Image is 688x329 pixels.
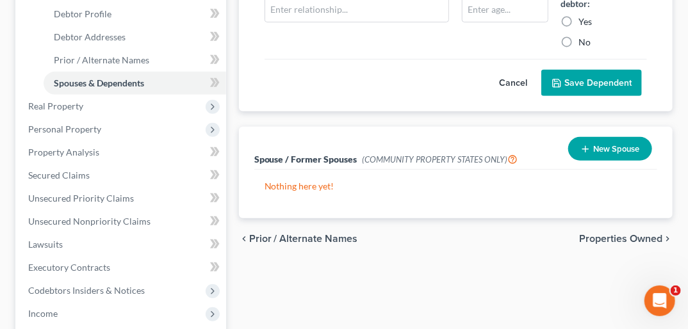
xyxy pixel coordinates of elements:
span: 1 [671,285,681,296]
a: Executory Contracts [18,256,226,279]
button: Save Dependent [541,70,642,97]
button: Properties Owned chevron_right [579,234,673,244]
label: Yes [579,15,593,28]
a: Debtor Profile [44,3,226,26]
span: Unsecured Nonpriority Claims [28,216,151,227]
span: Income [28,308,58,319]
span: Real Property [28,100,83,111]
button: Cancel [485,70,541,96]
span: Personal Property [28,124,101,134]
a: Secured Claims [18,164,226,187]
span: Lawsuits [28,239,63,250]
span: Prior / Alternate Names [54,54,149,65]
span: Unsecured Priority Claims [28,193,134,204]
span: Debtor Profile [54,8,111,19]
span: Spouses & Dependents [54,77,144,88]
span: Properties Owned [579,234,662,244]
span: Debtor Addresses [54,31,126,42]
p: Nothing here yet! [265,180,647,193]
button: chevron_left Prior / Alternate Names [239,234,358,244]
span: Secured Claims [28,170,90,181]
span: (COMMUNITY PROPERTY STATES ONLY) [363,154,518,164]
span: Executory Contracts [28,262,110,273]
span: Property Analysis [28,147,99,157]
i: chevron_left [239,234,249,244]
i: chevron_right [662,234,673,244]
span: Prior / Alternate Names [249,234,358,244]
span: Spouse / Former Spouses [254,154,357,164]
a: Unsecured Priority Claims [18,187,226,210]
a: Prior / Alternate Names [44,49,226,72]
a: Lawsuits [18,233,226,256]
button: New Spouse [568,137,652,161]
span: Codebtors Insiders & Notices [28,285,145,296]
iframe: Intercom live chat [644,285,675,316]
a: Spouses & Dependents [44,72,226,95]
a: Debtor Addresses [44,26,226,49]
label: No [579,36,591,49]
a: Property Analysis [18,141,226,164]
a: Unsecured Nonpriority Claims [18,210,226,233]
